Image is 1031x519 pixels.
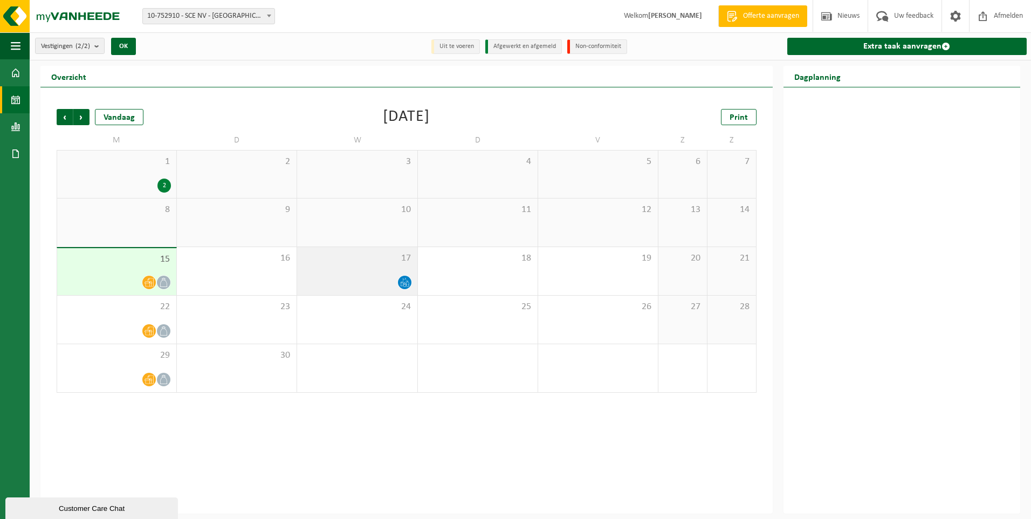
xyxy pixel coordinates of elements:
span: 24 [303,301,411,313]
span: 2 [182,156,291,168]
span: 10-752910 - SCE NV - LICHTERVELDE [142,8,275,24]
span: 14 [713,204,751,216]
count: (2/2) [75,43,90,50]
td: W [297,131,417,150]
span: 25 [423,301,532,313]
td: M [57,131,177,150]
span: 5 [544,156,652,168]
span: 9 [182,204,291,216]
span: 19 [544,252,652,264]
h2: Overzicht [40,66,97,87]
button: OK [111,38,136,55]
span: 16 [182,252,291,264]
span: 11 [423,204,532,216]
span: 10 [303,204,411,216]
span: Vorige [57,109,73,125]
span: Print [730,113,748,122]
div: 2 [157,179,171,193]
span: 10-752910 - SCE NV - LICHTERVELDE [143,9,274,24]
td: V [538,131,658,150]
span: 26 [544,301,652,313]
span: Offerte aanvragen [740,11,802,22]
span: 12 [544,204,652,216]
span: 7 [713,156,751,168]
td: D [418,131,538,150]
span: 17 [303,252,411,264]
li: Non-conformiteit [567,39,627,54]
div: [DATE] [383,109,430,125]
span: 6 [664,156,702,168]
span: 20 [664,252,702,264]
span: 13 [664,204,702,216]
span: 30 [182,350,291,361]
span: 1 [63,156,171,168]
span: 3 [303,156,411,168]
li: Afgewerkt en afgemeld [485,39,562,54]
span: Vestigingen [41,38,90,54]
a: Extra taak aanvragen [787,38,1027,55]
td: D [177,131,297,150]
span: 22 [63,301,171,313]
span: 28 [713,301,751,313]
strong: [PERSON_NAME] [648,12,702,20]
iframe: chat widget [5,495,180,519]
span: 4 [423,156,532,168]
a: Offerte aanvragen [718,5,807,27]
span: 29 [63,350,171,361]
div: Vandaag [95,109,143,125]
span: 8 [63,204,171,216]
button: Vestigingen(2/2) [35,38,105,54]
span: 27 [664,301,702,313]
span: 23 [182,301,291,313]
h2: Dagplanning [783,66,851,87]
span: 21 [713,252,751,264]
a: Print [721,109,757,125]
td: Z [707,131,757,150]
span: 15 [63,254,171,265]
td: Z [658,131,707,150]
span: 18 [423,252,532,264]
li: Uit te voeren [431,39,480,54]
span: Volgende [73,109,90,125]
